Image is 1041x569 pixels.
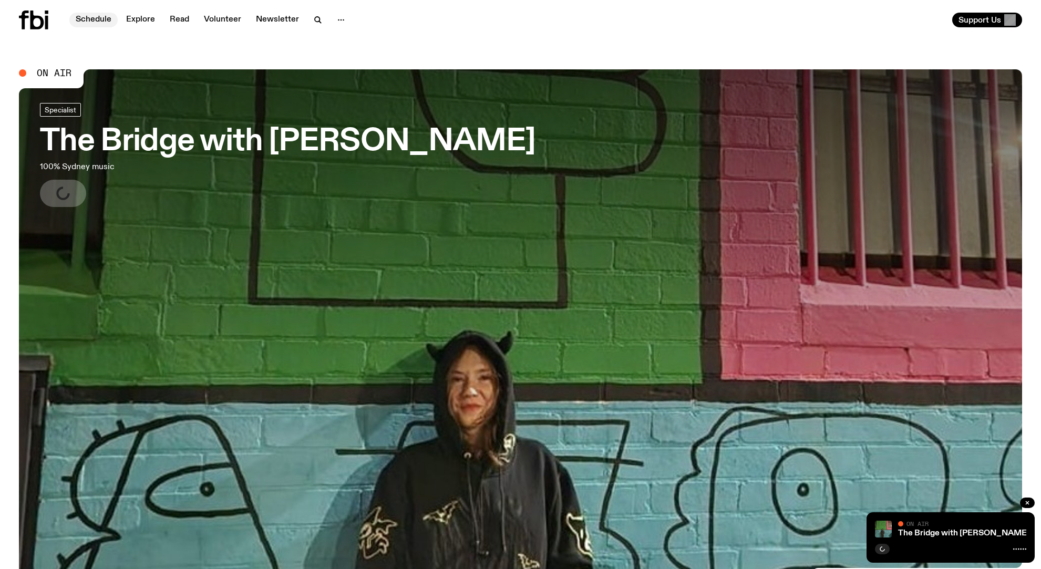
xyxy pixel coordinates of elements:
span: Support Us [958,15,1001,25]
a: Volunteer [198,13,248,27]
a: Newsletter [250,13,305,27]
span: On Air [37,68,71,78]
a: The Bridge with [PERSON_NAME] [898,529,1029,537]
img: Amelia Sparke is wearing a black hoodie and pants, leaning against a blue, green and pink wall wi... [875,521,892,537]
a: Schedule [69,13,118,27]
span: Specialist [45,106,76,113]
a: The Bridge with [PERSON_NAME]100% Sydney music [40,103,535,207]
a: Explore [120,13,161,27]
span: On Air [906,520,929,527]
p: 100% Sydney music [40,161,309,173]
a: Read [163,13,195,27]
h3: The Bridge with [PERSON_NAME] [40,127,535,157]
button: Support Us [952,13,1022,27]
a: Specialist [40,103,81,117]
